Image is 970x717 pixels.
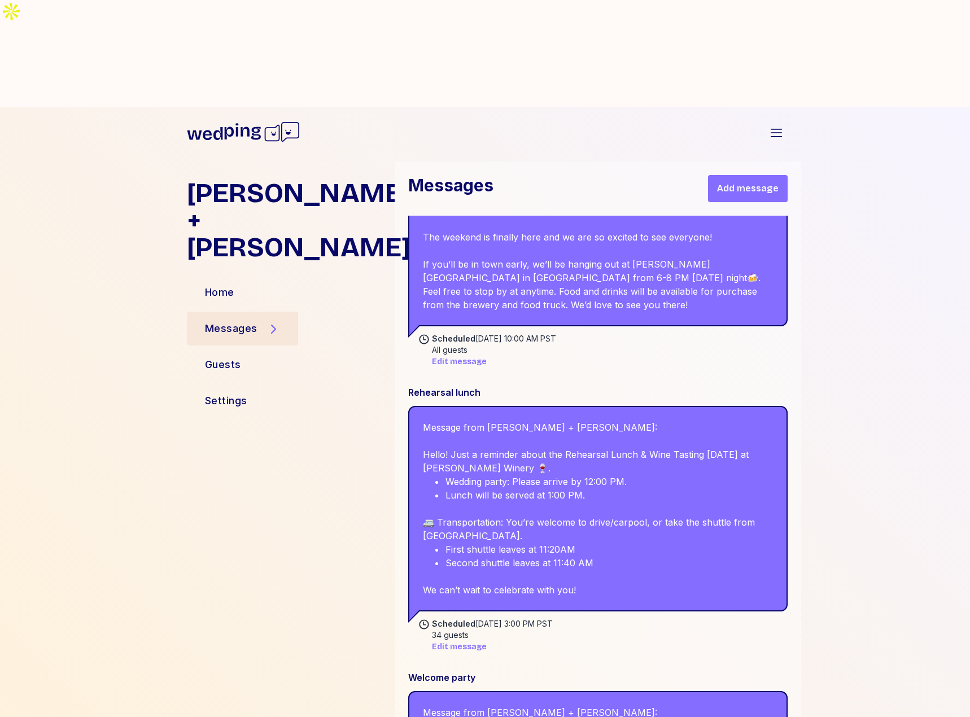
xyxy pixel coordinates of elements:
span: Add message [717,182,779,195]
div: All guests [432,344,467,356]
div: Message from [PERSON_NAME] + [PERSON_NAME]: The weekend is finally here and we are so excited to ... [408,189,788,326]
div: Settings [205,393,247,409]
button: Edit message [432,356,487,368]
div: Guests [205,357,241,373]
button: Edit message [432,641,487,653]
div: Welcome party [408,671,788,684]
div: Messages [205,321,257,336]
h1: [PERSON_NAME] + [PERSON_NAME] [187,180,386,261]
div: Rehearsal lunch [408,386,788,399]
div: Home [205,285,234,300]
span: Scheduled [432,334,475,343]
div: Message from [PERSON_NAME] + [PERSON_NAME]: Hello! Just a reminder about the Rehearsal Lunch & Wi... [408,406,788,611]
span: Scheduled [432,619,475,628]
h1: Messages [408,175,493,202]
div: 34 guests [432,629,469,641]
div: [DATE] 10:00 AM PST [432,333,556,344]
button: Add message [708,175,788,202]
div: [DATE] 3:00 PM PST [432,618,553,629]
